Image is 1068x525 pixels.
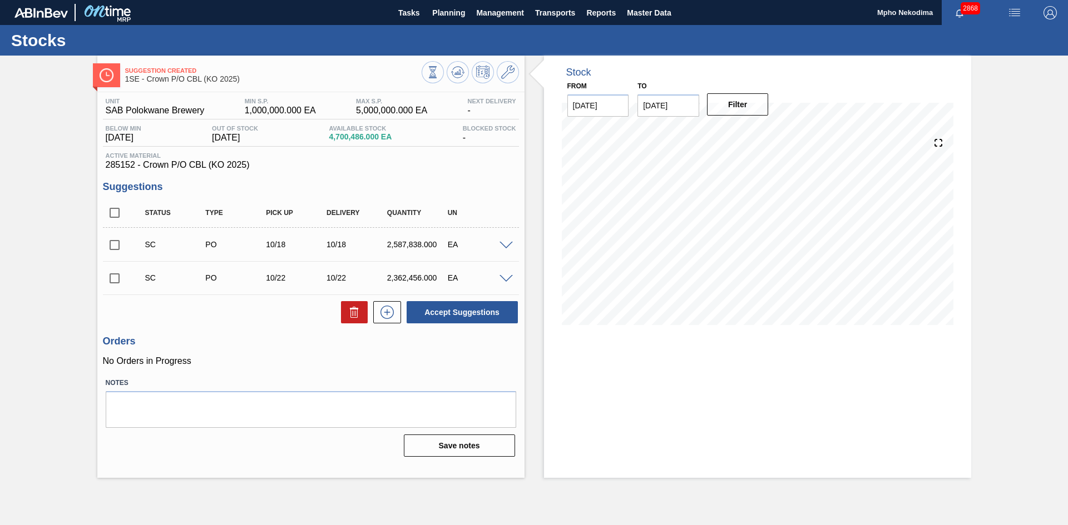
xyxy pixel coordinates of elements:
img: userActions [1008,6,1021,19]
span: Unit [106,98,205,104]
div: UN [445,209,512,217]
h1: Stocks [11,34,209,47]
div: Suggestion Created [142,273,210,282]
span: Out Of Stock [212,125,258,132]
p: No Orders in Progress [103,356,519,366]
div: 2,587,838.000 [384,240,452,249]
div: Delete Suggestions [335,301,368,323]
div: 10/22/2025 [263,273,330,282]
span: Blocked Stock [463,125,516,132]
div: 10/18/2025 [263,240,330,249]
img: Logout [1044,6,1057,19]
button: Schedule Inventory [472,61,494,83]
button: Go to Master Data / General [497,61,519,83]
div: Accept Suggestions [401,300,519,324]
div: 10/22/2025 [324,273,391,282]
h3: Suggestions [103,181,519,193]
span: Next Delivery [468,98,516,104]
span: Active Material [106,152,516,159]
span: 1SE - Crown P/O CBL (KO 2025) [125,75,422,83]
div: - [460,125,519,143]
label: Notes [106,375,516,391]
span: 1,000,000.000 EA [245,106,316,116]
div: 10/18/2025 [324,240,391,249]
div: 2,362,456.000 [384,273,452,282]
label: to [637,82,646,90]
span: Available Stock [329,125,392,132]
span: SAB Polokwane Brewery [106,106,205,116]
span: 4,700,486.000 EA [329,133,392,141]
span: Reports [586,6,616,19]
span: [DATE] [106,133,141,143]
div: Stock [566,67,591,78]
span: MAX S.P. [356,98,427,104]
div: EA [445,240,512,249]
div: - [465,98,519,116]
div: New suggestion [368,301,401,323]
div: Suggestion Created [142,240,210,249]
span: Suggestion Created [125,67,422,74]
span: 285152 - Crown P/O CBL (KO 2025) [106,160,516,170]
input: mm/dd/yyyy [637,94,699,117]
span: Planning [432,6,465,19]
span: Transports [535,6,575,19]
span: Below Min [106,125,141,132]
span: [DATE] [212,133,258,143]
input: mm/dd/yyyy [567,94,629,117]
button: Filter [707,93,769,116]
div: Type [202,209,270,217]
span: 2868 [961,2,980,14]
div: Status [142,209,210,217]
h3: Orders [103,336,519,347]
button: Update Chart [447,61,469,83]
span: Master Data [627,6,671,19]
img: TNhmsLtSVTkK8tSr43FrP2fwEKptu5GPRR3wAAAABJRU5ErkJggg== [14,8,68,18]
span: Management [476,6,524,19]
div: Purchase order [202,273,270,282]
span: MIN S.P. [245,98,316,104]
div: Pick up [263,209,330,217]
div: EA [445,273,512,282]
button: Stocks Overview [422,61,444,83]
div: Purchase order [202,240,270,249]
div: Quantity [384,209,452,217]
button: Accept Suggestions [407,301,518,323]
span: Tasks [397,6,421,19]
button: Save notes [404,434,515,457]
label: From [567,82,587,90]
img: Ícone [100,68,113,82]
div: Delivery [324,209,391,217]
button: Notifications [942,5,977,21]
span: 5,000,000.000 EA [356,106,427,116]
